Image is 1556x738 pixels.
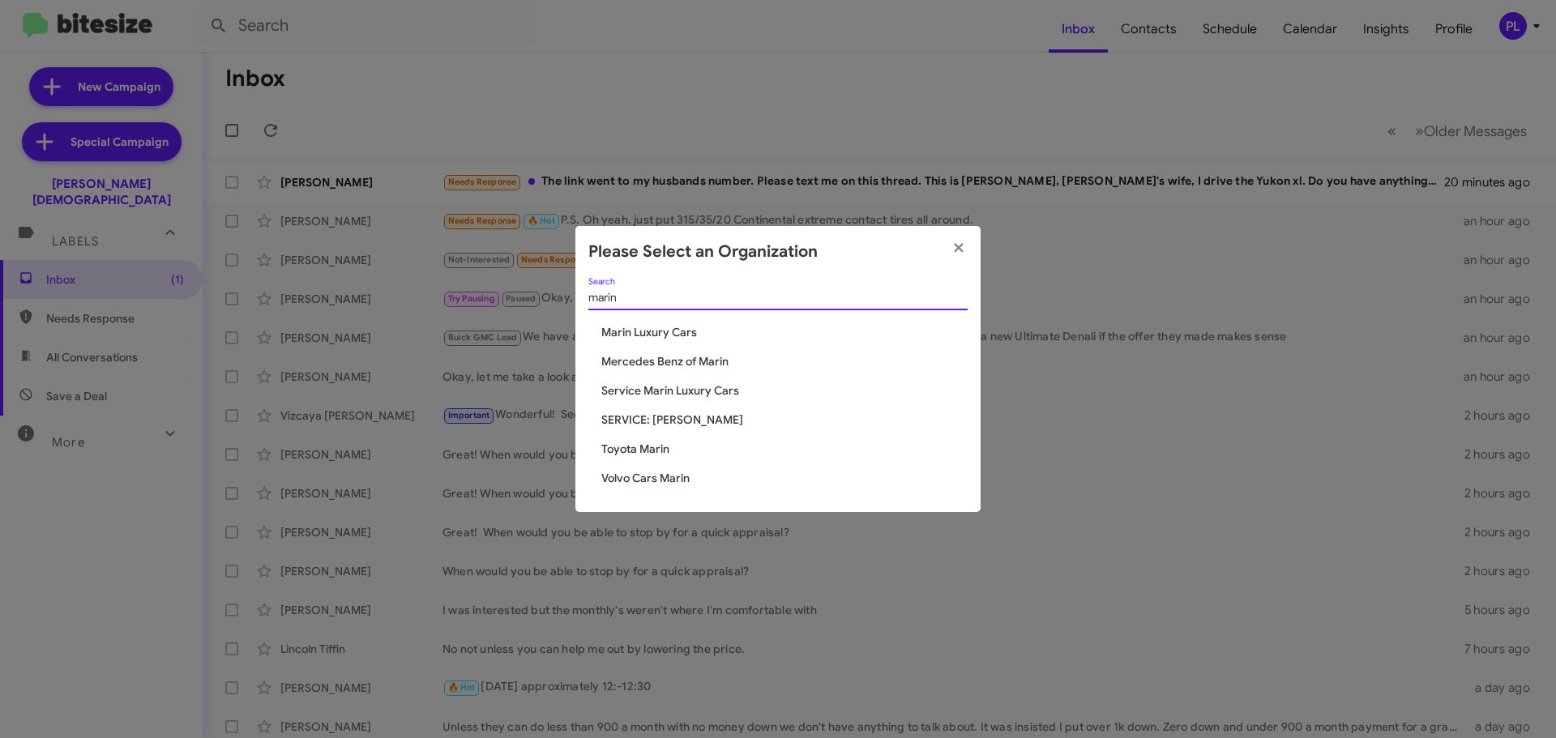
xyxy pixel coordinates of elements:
span: Service Marin Luxury Cars [601,382,968,399]
span: SERVICE: [PERSON_NAME] [601,412,968,428]
span: Toyota Marin [601,441,968,457]
span: Marin Luxury Cars [601,324,968,340]
span: Mercedes Benz of Marin [601,353,968,369]
h2: Please Select an Organization [588,239,818,265]
span: Volvo Cars Marin [601,470,968,486]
